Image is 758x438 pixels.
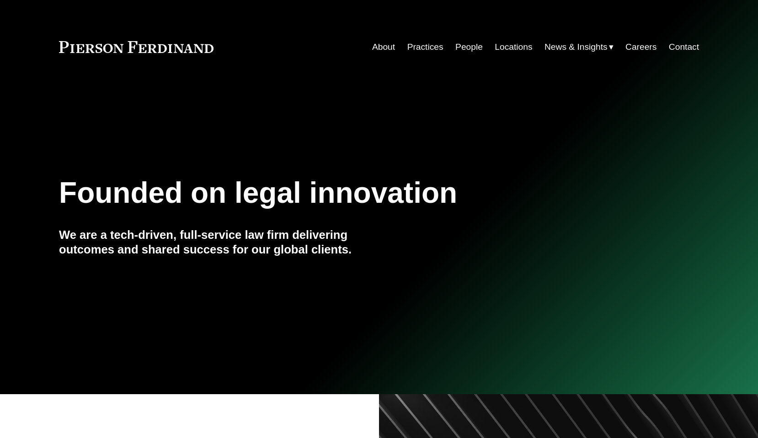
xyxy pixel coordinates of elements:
a: Contact [669,38,699,56]
h1: Founded on legal innovation [59,176,593,210]
a: folder dropdown [544,38,614,56]
h4: We are a tech-driven, full-service law firm delivering outcomes and shared success for our global... [59,227,379,257]
a: About [372,38,395,56]
span: News & Insights [544,39,608,55]
a: Locations [495,38,532,56]
a: Practices [407,38,443,56]
a: People [455,38,483,56]
a: Careers [625,38,657,56]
